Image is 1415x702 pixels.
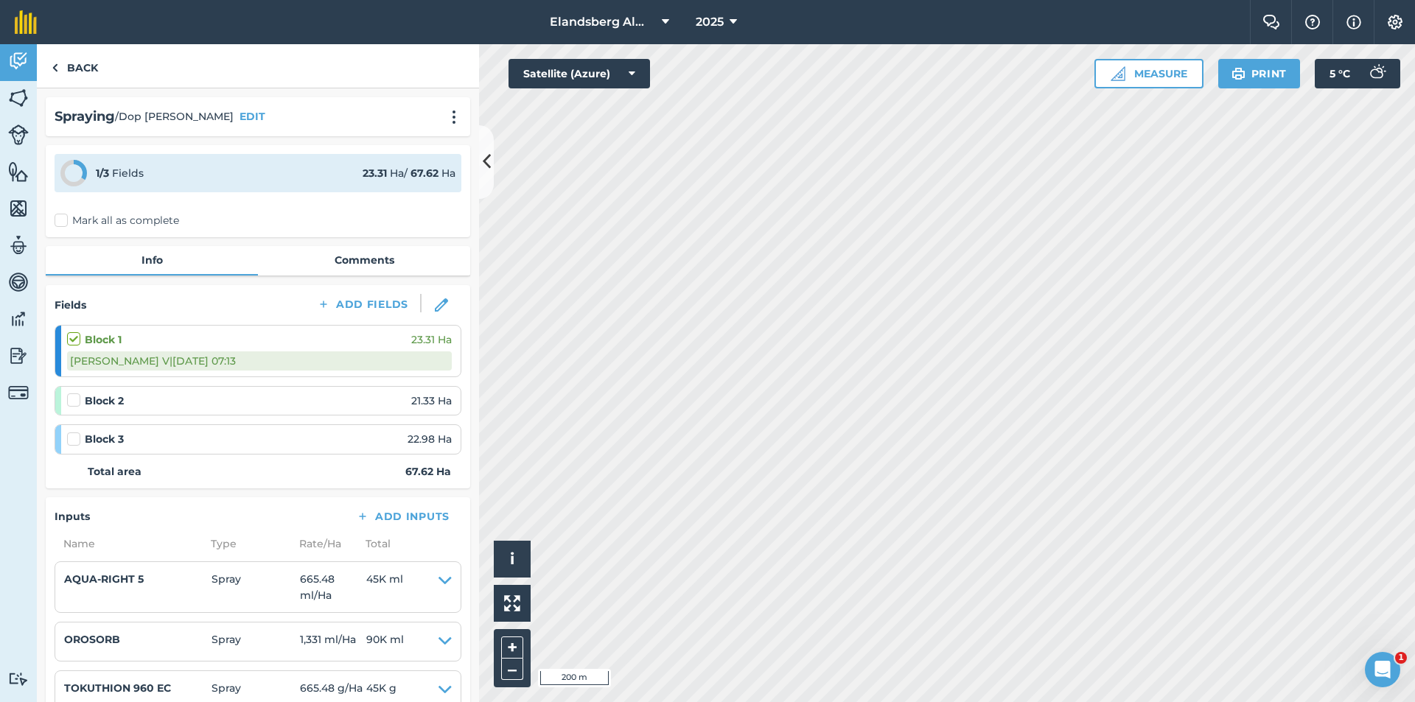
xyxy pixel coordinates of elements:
[1330,59,1350,88] span: 5 ° C
[88,463,141,480] strong: Total area
[366,680,396,701] span: 45K g
[357,536,391,552] span: Total
[1315,59,1400,88] button: 5 °C
[366,571,403,604] span: 45K ml
[64,631,212,647] h4: OROSORB
[64,571,452,604] summary: AQUA-RIGHT 5Spray665.48 ml/Ha45K ml
[258,246,470,274] a: Comments
[8,124,29,145] img: svg+xml;base64,PD94bWwgdmVyc2lvbj0iMS4wIiBlbmNvZGluZz0idXRmLTgiPz4KPCEtLSBHZW5lcmF0b3I6IEFkb2JlIE...
[300,631,366,652] span: 1,331 ml / Ha
[1262,15,1280,29] img: Two speech bubbles overlapping with the left bubble in the forefront
[366,631,404,652] span: 90K ml
[52,59,58,77] img: svg+xml;base64,PHN2ZyB4bWxucz0iaHR0cDovL3d3dy53My5vcmcvMjAwMC9zdmciIHdpZHRoPSI5IiBoZWlnaHQ9IjI0Ii...
[55,508,90,524] h4: Inputs
[115,108,234,124] span: / Dop [PERSON_NAME]
[8,345,29,367] img: svg+xml;base64,PD94bWwgdmVyc2lvbj0iMS4wIiBlbmNvZGluZz0idXRmLTgiPz4KPCEtLSBHZW5lcmF0b3I6IEFkb2JlIE...
[696,13,724,31] span: 2025
[510,550,514,568] span: i
[501,659,523,680] button: –
[55,297,86,313] h4: Fields
[212,680,300,701] span: Spray
[1362,59,1391,88] img: svg+xml;base64,PD94bWwgdmVyc2lvbj0iMS4wIiBlbmNvZGluZz0idXRmLTgiPz4KPCEtLSBHZW5lcmF0b3I6IEFkb2JlIE...
[1218,59,1301,88] button: Print
[290,536,357,552] span: Rate/ Ha
[1365,652,1400,687] iframe: Intercom live chat
[8,234,29,256] img: svg+xml;base64,PD94bWwgdmVyc2lvbj0iMS4wIiBlbmNvZGluZz0idXRmLTgiPz4KPCEtLSBHZW5lcmF0b3I6IEFkb2JlIE...
[363,166,387,180] strong: 23.31
[509,59,650,88] button: Satellite (Azure)
[8,271,29,293] img: svg+xml;base64,PD94bWwgdmVyc2lvbj0iMS4wIiBlbmNvZGluZz0idXRmLTgiPz4KPCEtLSBHZW5lcmF0b3I6IEFkb2JlIE...
[411,331,452,348] span: 23.31 Ha
[300,680,366,701] span: 665.48 g / Ha
[411,393,452,409] span: 21.33 Ha
[240,108,265,124] button: EDIT
[8,308,29,330] img: svg+xml;base64,PD94bWwgdmVyc2lvbj0iMS4wIiBlbmNvZGluZz0idXRmLTgiPz4KPCEtLSBHZW5lcmF0b3I6IEFkb2JlIE...
[8,672,29,686] img: svg+xml;base64,PD94bWwgdmVyc2lvbj0iMS4wIiBlbmNvZGluZz0idXRmLTgiPz4KPCEtLSBHZW5lcmF0b3I6IEFkb2JlIE...
[64,571,212,587] h4: AQUA-RIGHT 5
[410,166,439,180] strong: 67.62
[1386,15,1404,29] img: A cog icon
[55,213,179,228] label: Mark all as complete
[64,680,212,696] h4: TOKUTHION 960 EC
[1111,66,1125,81] img: Ruler icon
[1346,13,1361,31] img: svg+xml;base64,PHN2ZyB4bWxucz0iaHR0cDovL3d3dy53My5vcmcvMjAwMC9zdmciIHdpZHRoPSIxNyIgaGVpZ2h0PSIxNy...
[1304,15,1321,29] img: A question mark icon
[55,106,115,127] h2: Spraying
[1395,652,1407,664] span: 1
[408,431,452,447] span: 22.98 Ha
[435,298,448,312] img: svg+xml;base64,PHN2ZyB3aWR0aD0iMTgiIGhlaWdodD0iMTgiIHZpZXdCb3g9IjAgMCAxOCAxOCIgZmlsbD0ibm9uZSIgeG...
[37,44,113,88] a: Back
[85,393,124,409] strong: Block 2
[344,506,461,527] button: Add Inputs
[202,536,290,552] span: Type
[445,110,463,124] img: svg+xml;base64,PHN2ZyB4bWxucz0iaHR0cDovL3d3dy53My5vcmcvMjAwMC9zdmciIHdpZHRoPSIyMCIgaGVpZ2h0PSIyNC...
[96,166,109,180] strong: 1 / 3
[67,351,452,371] div: [PERSON_NAME] V | [DATE] 07:13
[64,631,452,652] summary: OROSORBSpray1,331 ml/Ha90K ml
[8,87,29,109] img: svg+xml;base64,PHN2ZyB4bWxucz0iaHR0cDovL3d3dy53My5vcmcvMjAwMC9zdmciIHdpZHRoPSI1NiIgaGVpZ2h0PSI2MC...
[363,165,455,181] div: Ha / Ha
[550,13,656,31] span: Elandsberg Almonds
[501,636,523,659] button: +
[1231,65,1245,83] img: svg+xml;base64,PHN2ZyB4bWxucz0iaHR0cDovL3d3dy53My5vcmcvMjAwMC9zdmciIHdpZHRoPSIxOSIgaGVpZ2h0PSIyNC...
[85,331,122,348] strong: Block 1
[1094,59,1203,88] button: Measure
[8,382,29,403] img: svg+xml;base64,PD94bWwgdmVyc2lvbj0iMS4wIiBlbmNvZGluZz0idXRmLTgiPz4KPCEtLSBHZW5lcmF0b3I6IEFkb2JlIE...
[55,536,202,552] span: Name
[212,571,300,604] span: Spray
[405,463,451,480] strong: 67.62 Ha
[8,197,29,220] img: svg+xml;base64,PHN2ZyB4bWxucz0iaHR0cDovL3d3dy53My5vcmcvMjAwMC9zdmciIHdpZHRoPSI1NiIgaGVpZ2h0PSI2MC...
[46,246,258,274] a: Info
[212,631,300,652] span: Spray
[305,294,420,315] button: Add Fields
[504,595,520,611] img: Four arrows, one pointing top left, one top right, one bottom right and the last bottom left
[96,165,144,181] div: Fields
[8,161,29,183] img: svg+xml;base64,PHN2ZyB4bWxucz0iaHR0cDovL3d3dy53My5vcmcvMjAwMC9zdmciIHdpZHRoPSI1NiIgaGVpZ2h0PSI2MC...
[15,10,37,34] img: fieldmargin Logo
[85,431,124,447] strong: Block 3
[494,541,531,578] button: i
[8,50,29,72] img: svg+xml;base64,PD94bWwgdmVyc2lvbj0iMS4wIiBlbmNvZGluZz0idXRmLTgiPz4KPCEtLSBHZW5lcmF0b3I6IEFkb2JlIE...
[64,680,452,701] summary: TOKUTHION 960 ECSpray665.48 g/Ha45K g
[300,571,366,604] span: 665.48 ml / Ha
